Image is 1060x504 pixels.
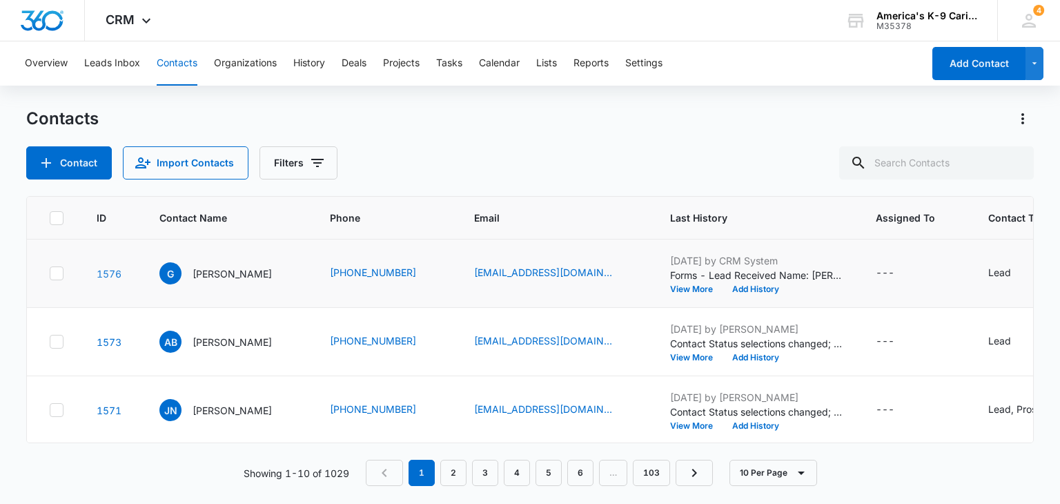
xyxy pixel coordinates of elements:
[567,460,593,486] a: Page 6
[472,460,498,486] a: Page 3
[988,265,1011,280] div: Lead
[932,47,1025,80] button: Add Contact
[670,390,843,405] p: [DATE] by [PERSON_NAME]
[988,333,1011,348] div: Lead
[729,460,817,486] button: 10 Per Page
[474,211,617,225] span: Email
[97,211,106,225] span: ID
[84,41,140,86] button: Leads Inbox
[342,41,366,86] button: Deals
[633,460,670,486] a: Page 103
[1012,108,1034,130] button: Actions
[159,331,297,353] div: Contact Name - Artince Brown - Select to Edit Field
[670,322,843,336] p: [DATE] by [PERSON_NAME]
[573,41,609,86] button: Reports
[723,353,789,362] button: Add History
[676,460,713,486] a: Next Page
[97,268,121,280] a: Navigate to contact details page for Gayathri
[670,268,843,282] p: Forms - Lead Received Name: [PERSON_NAME] Email: [EMAIL_ADDRESS][DOMAIN_NAME] Phone: [PHONE_NUMBE...
[159,262,181,284] span: G
[670,353,723,362] button: View More
[97,405,121,416] a: Navigate to contact details page for Jada Nicome
[436,41,462,86] button: Tasks
[330,333,416,348] a: [PHONE_NUMBER]
[1033,5,1044,16] div: notifications count
[876,333,894,350] div: ---
[244,466,349,481] p: Showing 1-10 of 1029
[409,460,435,486] em: 1
[504,460,530,486] a: Page 4
[670,336,843,351] p: Contact Status selections changed; Consultation Scheduled was added.
[474,333,612,348] a: [EMAIL_ADDRESS][DOMAIN_NAME]
[383,41,420,86] button: Projects
[25,41,68,86] button: Overview
[330,333,441,350] div: Phone - (803) 605-5393 - Select to Edit Field
[330,402,441,418] div: Phone - (301) 787-7992 - Select to Edit Field
[193,266,272,281] p: [PERSON_NAME]
[474,265,612,280] a: [EMAIL_ADDRESS][DOMAIN_NAME]
[366,460,713,486] nav: Pagination
[988,265,1036,282] div: Contact Type - Lead - Select to Edit Field
[723,422,789,430] button: Add History
[876,333,919,350] div: Assigned To - - Select to Edit Field
[159,331,181,353] span: AB
[330,211,421,225] span: Phone
[876,265,919,282] div: Assigned To - - Select to Edit Field
[259,146,337,180] button: Filters
[988,333,1036,350] div: Contact Type - Lead - Select to Edit Field
[536,460,562,486] a: Page 5
[876,10,977,21] div: account name
[839,146,1034,180] input: Search Contacts
[670,253,843,268] p: [DATE] by CRM System
[876,402,919,418] div: Assigned To - - Select to Edit Field
[670,211,823,225] span: Last History
[670,285,723,293] button: View More
[440,460,467,486] a: Page 2
[330,402,416,416] a: [PHONE_NUMBER]
[625,41,662,86] button: Settings
[106,12,135,27] span: CRM
[876,21,977,31] div: account id
[876,265,894,282] div: ---
[330,265,441,282] div: Phone - (703) 835-0651 - Select to Edit Field
[193,403,272,418] p: [PERSON_NAME]
[193,335,272,349] p: [PERSON_NAME]
[876,211,935,225] span: Assigned To
[876,402,894,418] div: ---
[723,285,789,293] button: Add History
[159,211,277,225] span: Contact Name
[123,146,248,180] button: Import Contacts
[159,399,297,421] div: Contact Name - Jada Nicome - Select to Edit Field
[214,41,277,86] button: Organizations
[157,41,197,86] button: Contacts
[474,402,612,416] a: [EMAIL_ADDRESS][DOMAIN_NAME]
[670,405,843,419] p: Contact Status selections changed; Consultation Scheduled was removed and Quote Sent / Decision P...
[670,422,723,430] button: View More
[159,262,297,284] div: Contact Name - Gayathri - Select to Edit Field
[479,41,520,86] button: Calendar
[536,41,557,86] button: Lists
[159,399,181,421] span: JN
[1033,5,1044,16] span: 4
[330,265,416,280] a: [PHONE_NUMBER]
[293,41,325,86] button: History
[474,265,637,282] div: Email - gayathrimeenakshi@ymail.com - Select to Edit Field
[474,402,637,418] div: Email - jada.nicome@gmail.com - Select to Edit Field
[26,108,99,129] h1: Contacts
[97,336,121,348] a: Navigate to contact details page for Artince Brown
[474,333,637,350] div: Email - reddruby21@yahoo.com - Select to Edit Field
[26,146,112,180] button: Add Contact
